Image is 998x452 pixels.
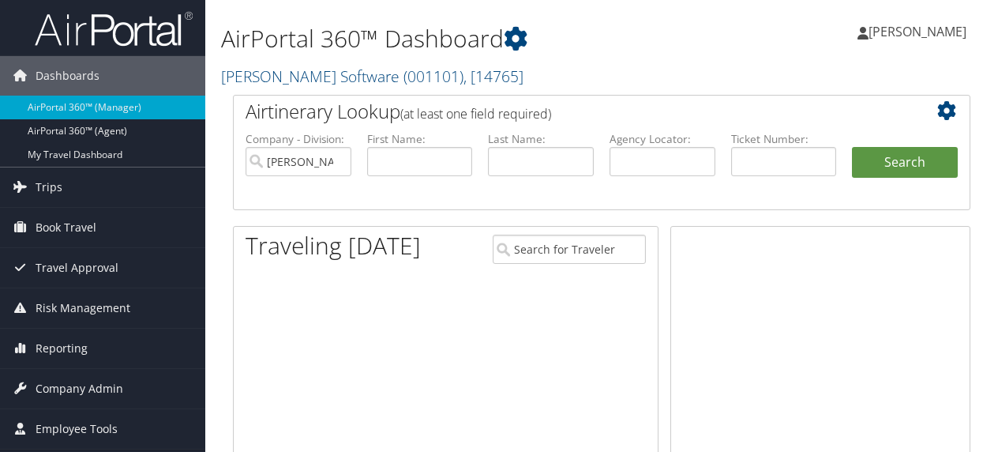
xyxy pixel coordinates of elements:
span: Book Travel [36,208,96,247]
span: Risk Management [36,288,130,328]
span: , [ 14765 ] [463,66,523,87]
img: airportal-logo.png [35,10,193,47]
label: Agency Locator: [610,131,715,147]
h1: AirPortal 360™ Dashboard [221,22,729,55]
span: [PERSON_NAME] [869,23,966,40]
label: Company - Division: [246,131,351,147]
span: Company Admin [36,369,123,409]
input: Search for Traveler [493,235,646,264]
a: [PERSON_NAME] Software [221,66,523,87]
span: (at least one field required) [400,105,551,122]
span: Travel Approval [36,248,118,288]
span: Trips [36,168,62,207]
span: Reporting [36,329,88,368]
a: [PERSON_NAME] [857,8,982,55]
span: ( 001101 ) [403,66,463,87]
label: Ticket Number: [731,131,837,147]
h1: Traveling [DATE] [246,229,421,262]
span: Employee Tools [36,409,118,449]
button: Search [852,147,958,179]
span: Dashboards [36,56,99,96]
h2: Airtinerary Lookup [246,98,896,125]
label: Last Name: [488,131,594,147]
label: First Name: [367,131,473,147]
